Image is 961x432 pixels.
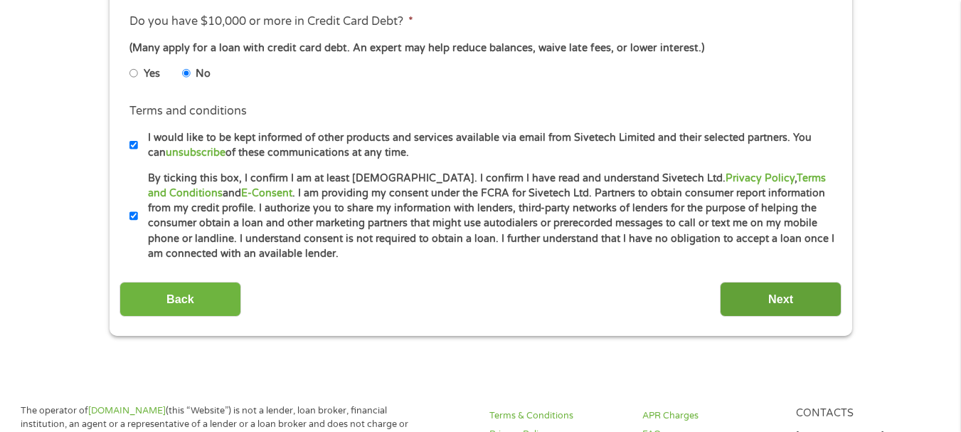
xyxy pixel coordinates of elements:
a: APR Charges [642,409,778,423]
input: Back [120,282,241,317]
a: unsubscribe [166,147,225,159]
a: Privacy Policy [726,172,795,184]
label: Terms and conditions [129,104,247,119]
label: Do you have $10,000 or more in Credit Card Debt? [129,14,413,29]
label: By ticking this box, I confirm I am at least [DEMOGRAPHIC_DATA]. I confirm I have read and unders... [138,171,836,262]
a: Terms and Conditions [148,172,826,199]
label: No [196,66,211,82]
a: Terms & Conditions [489,409,625,423]
a: E-Consent [241,187,292,199]
label: I would like to be kept informed of other products and services available via email from Sivetech... [138,130,836,161]
input: Next [720,282,841,317]
a: [DOMAIN_NAME] [88,405,166,416]
div: (Many apply for a loan with credit card debt. An expert may help reduce balances, waive late fees... [129,41,831,56]
h4: Contacts [796,407,932,421]
label: Yes [144,66,160,82]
